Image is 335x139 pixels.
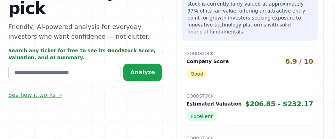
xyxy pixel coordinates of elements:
span: Excellent [187,111,217,121]
span: 6.9 / 10 [285,56,313,66]
p: Company Score [187,58,229,65]
p: GoodStock [187,93,313,99]
span: Good [187,69,208,79]
span: $206.85 - $232.17 [245,99,313,109]
p: Friendly, AI-powered analysis for everyday investors who want confidence — not clutter. [8,22,162,41]
p: Search any ticker for free to see its GoodStock Score, Valuation, and AI Summary. [8,47,162,61]
a: See how it works → [8,91,62,99]
p: GoodStock [187,51,313,56]
button: Analyze [123,64,162,81]
p: Estimated Valuation [187,100,242,107]
span: Analyze [130,69,155,76]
